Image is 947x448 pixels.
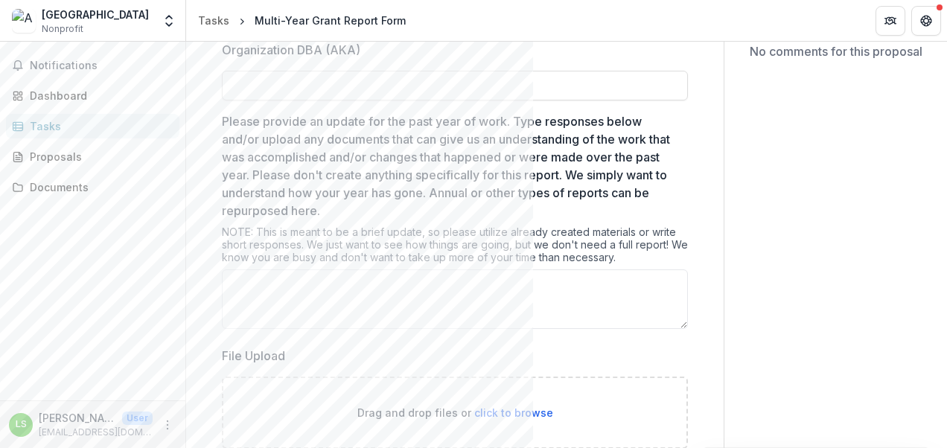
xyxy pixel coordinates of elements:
[30,179,168,195] div: Documents
[6,114,179,138] a: Tasks
[159,6,179,36] button: Open entity switcher
[192,10,235,31] a: Tasks
[42,22,83,36] span: Nonprofit
[357,405,553,420] p: Drag and drop files or
[30,88,168,103] div: Dashboard
[16,420,27,429] div: Libby Shortenhaus
[159,416,176,434] button: More
[222,41,360,59] p: Organization DBA (AKA)
[750,42,922,60] p: No comments for this proposal
[39,410,116,426] p: [PERSON_NAME]
[222,225,688,269] div: NOTE: This is meant to be a brief update, so please utilize already created materials or write sh...
[30,60,173,72] span: Notifications
[39,426,153,439] p: [EMAIL_ADDRESS][DOMAIN_NAME]
[122,412,153,425] p: User
[198,13,229,28] div: Tasks
[6,83,179,108] a: Dashboard
[222,347,285,365] p: File Upload
[6,175,179,199] a: Documents
[876,6,905,36] button: Partners
[911,6,941,36] button: Get Help
[474,406,553,419] span: click to browse
[30,149,168,164] div: Proposals
[192,10,412,31] nav: breadcrumb
[222,112,679,220] p: Please provide an update for the past year of work. Type responses below and/or upload any docume...
[30,118,168,134] div: Tasks
[6,144,179,169] a: Proposals
[255,13,406,28] div: Multi-Year Grant Report Form
[6,54,179,77] button: Notifications
[42,7,149,22] div: [GEOGRAPHIC_DATA]
[12,9,36,33] img: Arrupe College of Loyola University Chicago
